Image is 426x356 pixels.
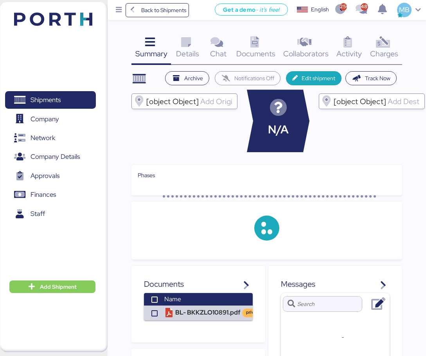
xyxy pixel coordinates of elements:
a: Approvals [5,167,96,185]
div: Documents [144,278,253,290]
span: Activity [336,49,362,59]
button: Menu [112,4,126,17]
a: Back to Shipments [126,3,189,17]
a: Shipments [5,91,96,109]
span: Back to Shipments [141,5,186,15]
span: Name [164,295,181,303]
span: Summary [135,49,167,59]
a: Finances [5,186,96,204]
span: Company Details [31,151,80,162]
span: Collaborators [283,49,329,59]
button: Notifications Off [215,71,280,85]
div: Messages [281,278,390,290]
span: Staff [31,208,45,219]
span: Company [31,113,59,125]
span: MB [399,5,410,15]
a: Network [5,129,96,147]
button: Archive [165,71,210,85]
span: Archive [184,74,203,83]
div: Phases [138,171,396,180]
span: Shipments [31,94,61,106]
input: [object Object] [199,97,234,106]
span: Documents [236,49,275,59]
input: Search [297,296,358,312]
span: Finances [31,189,56,200]
span: Network [31,132,55,144]
button: Edit shipment [286,71,342,85]
span: [object Object] [146,98,199,105]
span: Details [176,49,199,59]
button: Add Shipment [9,280,95,293]
span: Approvals [31,170,59,182]
td: BL- BKKZLO10891.pdf [161,306,272,320]
span: Add Shipment [40,282,77,291]
span: Chat [210,49,226,59]
a: Company Details [5,148,96,166]
span: N/A [268,121,289,138]
div: English [311,5,329,14]
span: Charges [370,49,398,59]
span: Edit shipment [302,74,335,83]
span: Track Now [365,74,390,83]
div: private [246,309,261,316]
a: Staff [5,205,96,223]
span: [object Object] [334,98,386,105]
input: [object Object] [386,97,421,106]
span: Notifications Off [234,74,274,83]
button: Track Now [345,71,397,85]
a: Company [5,110,96,128]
